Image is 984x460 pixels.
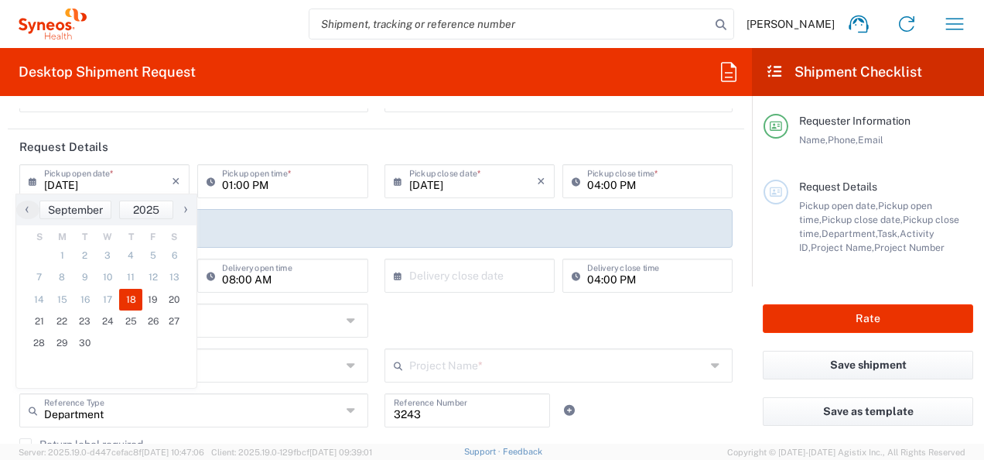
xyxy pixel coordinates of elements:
[28,229,51,245] th: weekday
[15,194,197,389] bs-datepicker-container: calendar
[822,228,877,239] span: Department,
[142,266,164,288] span: 12
[51,266,74,288] span: 8
[119,229,142,245] th: weekday
[97,229,120,245] th: weekday
[766,63,922,81] h2: Shipment Checklist
[119,245,142,266] span: 4
[822,214,903,225] span: Pickup close date,
[28,311,51,332] span: 21
[142,289,164,311] span: 19
[97,289,120,311] span: 17
[763,304,973,333] button: Rate
[28,332,51,354] span: 28
[747,17,835,31] span: [PERSON_NAME]
[828,134,858,146] span: Phone,
[51,332,74,354] span: 29
[73,229,97,245] th: weekday
[119,201,173,219] button: 2025
[28,289,51,311] span: 14
[73,266,97,288] span: 9
[799,200,878,211] span: Pickup open date,
[877,228,900,239] span: Task,
[142,448,204,457] span: [DATE] 10:47:06
[172,169,180,194] i: ×
[142,245,164,266] span: 5
[19,63,196,81] h2: Desktop Shipment Request
[163,229,185,245] th: weekday
[163,245,185,266] span: 6
[174,200,197,218] span: ›
[39,201,111,219] button: September
[48,204,103,216] span: September
[858,134,883,146] span: Email
[73,311,97,332] span: 23
[119,311,142,332] span: 25
[19,438,143,451] label: Return label required
[51,229,74,245] th: weekday
[763,397,973,426] button: Save as template
[51,311,74,332] span: 22
[28,266,51,288] span: 7
[163,289,185,311] span: 20
[309,9,710,39] input: Shipment, tracking or reference number
[119,266,142,288] span: 11
[799,115,911,127] span: Requester Information
[874,242,945,253] span: Project Number
[97,266,120,288] span: 10
[133,204,159,216] span: 2025
[142,311,164,332] span: 26
[73,245,97,266] span: 2
[19,139,108,155] h2: Request Details
[15,200,39,218] span: ‹
[537,169,545,194] i: ×
[503,447,542,456] a: Feedback
[163,266,185,288] span: 13
[73,289,97,311] span: 16
[163,311,185,332] span: 27
[16,201,196,219] bs-datepicker-navigation-view: ​ ​ ​
[799,134,828,146] span: Name,
[799,180,877,193] span: Request Details
[142,229,164,245] th: weekday
[97,311,120,332] span: 24
[51,289,74,311] span: 15
[727,445,965,459] span: Copyright © [DATE]-[DATE] Agistix Inc., All Rights Reserved
[811,242,874,253] span: Project Name,
[16,201,39,219] button: ‹
[73,332,97,354] span: 30
[97,245,120,266] span: 3
[51,245,74,266] span: 1
[464,447,503,456] a: Support
[559,400,580,421] a: Add Reference
[19,448,204,457] span: Server: 2025.19.0-d447cefac8f
[763,351,973,379] button: Save shipment
[309,448,372,457] span: [DATE] 09:39:01
[211,448,372,457] span: Client: 2025.19.0-129fbcf
[119,289,142,311] span: 18
[173,201,196,219] button: ›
